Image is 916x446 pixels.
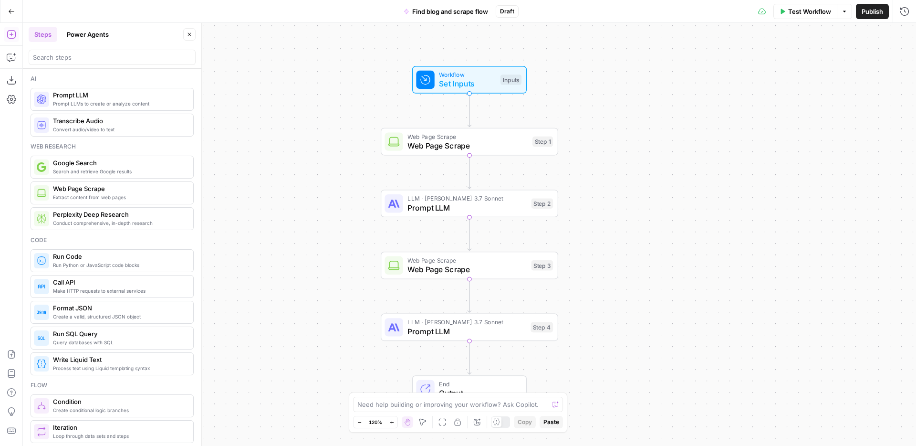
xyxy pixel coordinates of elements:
[53,423,186,432] span: Iteration
[53,168,186,175] span: Search and retrieve Google results
[381,128,558,156] div: Web Page ScrapeWeb Page ScrapeStep 1
[53,277,186,287] span: Call API
[856,4,889,19] button: Publish
[531,322,553,333] div: Step 4
[33,53,191,62] input: Search steps
[53,90,186,100] span: Prompt LLM
[439,380,517,389] span: End
[381,375,558,403] div: EndOutput
[53,406,186,414] span: Create conditional logic branches
[53,219,186,227] span: Conduct comprehensive, in-depth research
[407,255,527,265] span: Web Page Scrape
[29,27,57,42] button: Steps
[53,100,186,107] span: Prompt LLMs to create or analyze content
[53,184,186,193] span: Web Page Scrape
[439,70,496,79] span: Workflow
[407,326,526,337] span: Prompt LLM
[53,261,186,269] span: Run Python or JavaScript code blocks
[543,418,559,426] span: Paste
[407,202,527,213] span: Prompt LLM
[31,236,194,244] div: Code
[31,142,194,151] div: Web research
[407,194,527,203] span: LLM · [PERSON_NAME] 3.7 Sonnet
[532,137,553,147] div: Step 1
[53,329,186,339] span: Run SQL Query
[53,210,186,219] span: Perplexity Deep Research
[468,217,471,251] g: Edge from step_2 to step_3
[53,339,186,346] span: Query databases with SQL
[53,364,186,372] span: Process text using Liquid templating syntax
[53,158,186,168] span: Google Search
[53,397,186,406] span: Condition
[468,155,471,189] g: Edge from step_1 to step_2
[407,132,528,141] span: Web Page Scrape
[381,314,558,341] div: LLM · [PERSON_NAME] 3.7 SonnetPrompt LLMStep 4
[369,418,382,426] span: 120%
[500,7,514,16] span: Draft
[468,279,471,313] g: Edge from step_3 to step_4
[53,303,186,313] span: Format JSON
[862,7,883,16] span: Publish
[518,418,532,426] span: Copy
[531,198,553,209] div: Step 2
[531,260,553,271] div: Step 3
[53,355,186,364] span: Write Liquid Text
[381,252,558,279] div: Web Page ScrapeWeb Page ScrapeStep 3
[381,66,558,94] div: WorkflowSet InputsInputs
[31,74,194,83] div: Ai
[381,190,558,217] div: LLM · [PERSON_NAME] 3.7 SonnetPrompt LLMStep 2
[500,74,521,85] div: Inputs
[53,116,186,126] span: Transcribe Audio
[540,416,563,428] button: Paste
[398,4,494,19] button: Find blog and scrape flow
[773,4,837,19] button: Test Workflow
[31,381,194,390] div: Flow
[439,78,496,89] span: Set Inputs
[53,432,186,440] span: Loop through data sets and steps
[407,318,526,327] span: LLM · [PERSON_NAME] 3.7 Sonnet
[53,252,186,261] span: Run Code
[61,27,114,42] button: Power Agents
[407,140,528,151] span: Web Page Scrape
[407,264,527,275] span: Web Page Scrape
[53,126,186,133] span: Convert audio/video to text
[53,287,186,295] span: Make HTTP requests to external services
[788,7,831,16] span: Test Workflow
[439,387,517,399] span: Output
[412,7,488,16] span: Find blog and scrape flow
[468,341,471,374] g: Edge from step_4 to end
[53,193,186,201] span: Extract content from web pages
[514,416,536,428] button: Copy
[53,313,186,320] span: Create a valid, structured JSON object
[468,94,471,127] g: Edge from start to step_1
